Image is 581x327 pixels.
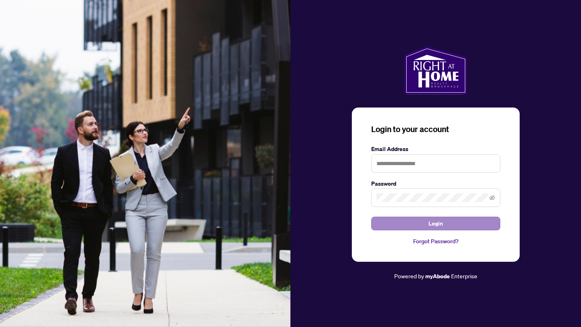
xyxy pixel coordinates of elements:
label: Password [371,179,500,188]
button: Login [371,217,500,230]
label: Email Address [371,145,500,153]
span: eye-invisible [489,195,495,201]
h3: Login to your account [371,124,500,135]
a: Forgot Password? [371,237,500,246]
span: Powered by [394,272,424,279]
span: Login [428,217,443,230]
span: Enterprise [451,272,477,279]
a: myAbode [425,272,450,281]
img: ma-logo [404,46,467,95]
